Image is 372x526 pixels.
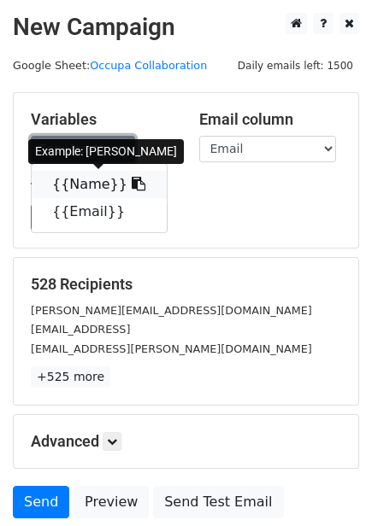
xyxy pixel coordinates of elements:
small: [EMAIL_ADDRESS][PERSON_NAME][DOMAIN_NAME] [31,342,312,355]
a: +525 more [31,366,110,388]
small: [EMAIL_ADDRESS] [31,323,130,336]
a: Send Test Email [153,486,283,518]
a: Daily emails left: 1500 [232,59,359,72]
h5: 528 Recipients [31,275,341,294]
h2: New Campaign [13,13,359,42]
a: {{Name}} [32,171,167,198]
a: Occupa Collaboration [90,59,207,72]
a: {{Email}} [32,198,167,225]
div: 聊天小组件 [286,444,372,526]
div: Example: [PERSON_NAME] [28,139,184,164]
span: Daily emails left: 1500 [232,56,359,75]
small: [PERSON_NAME][EMAIL_ADDRESS][DOMAIN_NAME] [31,304,312,317]
h5: Advanced [31,432,341,451]
h5: Email column [199,110,342,129]
small: Google Sheet: [13,59,207,72]
a: Preview [74,486,149,518]
iframe: Chat Widget [286,444,372,526]
a: Send [13,486,69,518]
h5: Variables [31,110,174,129]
